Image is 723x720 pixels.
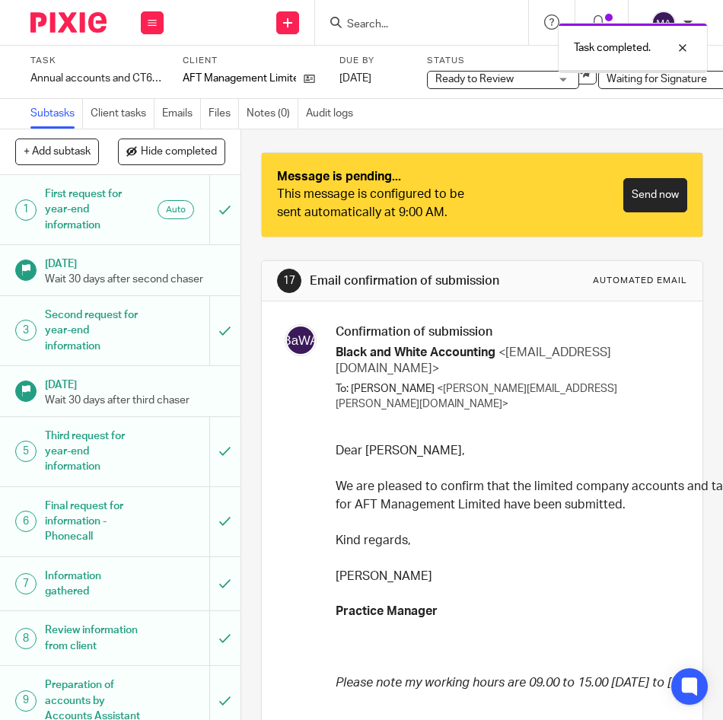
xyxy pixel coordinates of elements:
[336,346,495,358] span: Black and White Accounting
[30,55,164,67] label: Task
[162,99,201,129] a: Emails
[118,139,225,164] button: Hide completed
[336,384,435,394] span: To: [PERSON_NAME]
[15,573,37,594] div: 7
[30,12,107,33] img: Pixie
[45,304,145,358] h1: Second request for year-end information
[45,425,145,479] h1: Third request for year-end information
[91,99,154,129] a: Client tasks
[15,511,37,532] div: 6
[15,690,37,712] div: 9
[183,71,296,86] p: AFT Management Limited
[209,99,239,129] a: Files
[574,40,651,56] p: Task completed.
[339,73,371,84] span: [DATE]
[310,273,514,289] h1: Email confirmation of submission
[336,384,617,409] span: <[PERSON_NAME][EMAIL_ADDRESS][PERSON_NAME][DOMAIN_NAME]>
[45,495,145,549] h1: Final request for information - Phonecall
[435,74,514,84] span: Ready to Review
[277,269,301,293] div: 17
[306,99,361,129] a: Audit logs
[336,605,438,617] strong: Practice Manager
[15,139,99,164] button: + Add subtask
[45,393,225,408] p: Wait 30 days after third chaser
[277,170,401,183] strong: Message is pending...
[15,628,37,649] div: 8
[141,146,217,158] span: Hide completed
[285,324,317,356] img: svg%3E
[593,275,687,287] div: Automated email
[247,99,298,129] a: Notes (0)
[30,99,83,129] a: Subtasks
[15,320,37,341] div: 3
[45,253,225,272] h1: [DATE]
[30,71,164,86] div: Annual accounts and CT600 return - NON BOOKKEEPING CLIENTS
[15,441,37,462] div: 5
[623,178,687,212] a: Send now
[651,11,676,35] img: svg%3E
[45,619,145,658] h1: Review information from client
[183,55,324,67] label: Client
[277,186,482,221] div: This message is configured to be sent automatically at 9:00 AM.
[339,55,408,67] label: Due by
[45,272,225,287] p: Wait 30 days after second chaser
[158,200,194,219] div: Auto
[45,374,225,393] h1: [DATE]
[346,18,483,32] input: Search
[15,199,37,221] div: 1
[607,74,707,84] span: Waiting for Signature
[45,565,145,604] h1: Information gathered
[45,183,145,237] h1: First request for year-end information
[336,677,705,689] em: Please note my working hours are 09.00 to 15.00 [DATE] to [DATE]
